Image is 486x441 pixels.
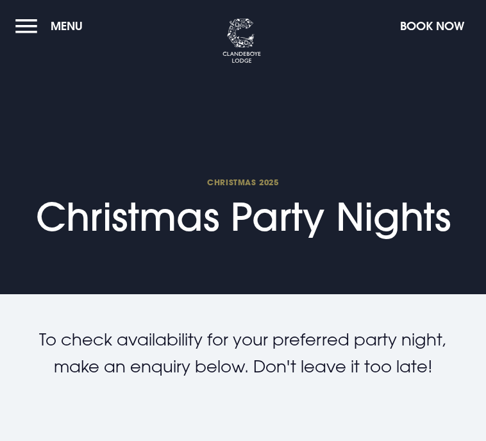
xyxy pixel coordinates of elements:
img: Clandeboye Lodge [222,19,261,63]
span: Menu [51,19,83,33]
span: Christmas 2025 [36,177,451,187]
p: To check availability for your preferred party night, make an enquiry below. Don't leave it too l... [15,326,471,379]
button: Book Now [394,12,471,40]
button: Menu [15,12,89,40]
h1: Christmas Party Nights [36,177,451,240]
